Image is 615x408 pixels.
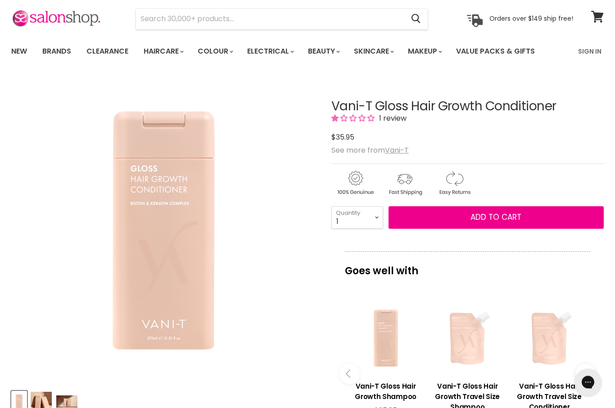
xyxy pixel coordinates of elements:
img: shipping.gif [381,170,429,197]
span: 1.00 stars [331,113,376,124]
a: New [5,42,34,61]
span: See more from [331,145,409,156]
p: Orders over $149 ship free! [489,15,573,23]
a: Haircare [137,42,189,61]
a: Clearance [80,42,135,61]
div: Vani-T Gloss Hair Growth Conditioner image. Click or Scroll to Zoom. [11,77,317,383]
p: Goes well with [345,252,590,281]
a: Electrical [240,42,299,61]
a: View product:Vani-T Gloss Hair Growth Shampoo [349,375,422,407]
iframe: Gorgias live chat messenger [570,366,606,399]
a: Brands [36,42,78,61]
a: Colour [191,42,239,61]
input: Search [136,9,404,30]
a: Beauty [301,42,345,61]
form: Product [136,9,428,30]
h1: Vani-T Gloss Hair Growth Conditioner [331,100,604,114]
span: Add to cart [470,212,521,223]
ul: Main menu [5,39,557,65]
img: returns.gif [430,170,478,197]
a: Skincare [347,42,399,61]
button: Add to cart [389,207,604,229]
a: Vani-T [385,145,409,156]
a: Value Packs & Gifts [449,42,542,61]
h3: Vani-T Gloss Hair Growth Shampoo [349,381,422,402]
a: Sign In [573,42,607,61]
span: 1 review [376,113,407,124]
span: $35.95 [331,132,354,143]
select: Quantity [331,207,383,229]
button: Search [404,9,428,30]
img: genuine.gif [331,170,379,197]
a: Makeup [401,42,448,61]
